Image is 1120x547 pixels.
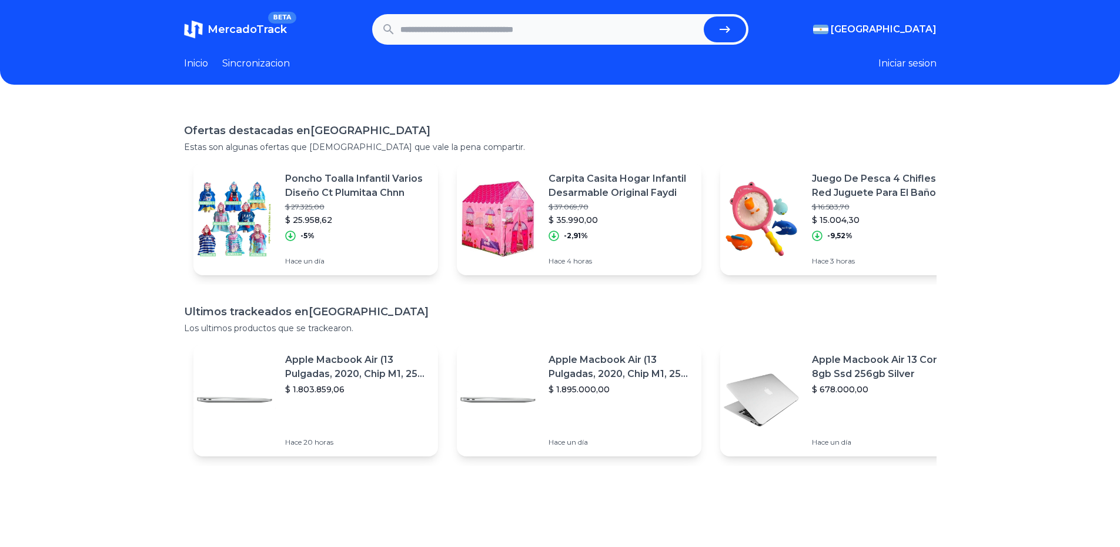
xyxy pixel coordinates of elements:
[193,178,276,260] img: Featured image
[812,256,955,266] p: Hace 3 horas
[285,172,429,200] p: Poncho Toalla Infantil Varios Diseño Ct Plumitaa Chnn
[457,162,701,275] a: Featured imageCarpita Casita Hogar Infantil Desarmable Original Faydi$ 37.069,70$ 35.990,00-2,91%...
[549,202,692,212] p: $ 37.069,70
[184,122,937,139] h1: Ofertas destacadas en [GEOGRAPHIC_DATA]
[564,231,588,241] p: -2,91%
[184,303,937,320] h1: Ultimos trackeados en [GEOGRAPHIC_DATA]
[549,214,692,226] p: $ 35.990,00
[184,322,937,334] p: Los ultimos productos que se trackearon.
[549,256,692,266] p: Hace 4 horas
[268,12,296,24] span: BETA
[812,353,955,381] p: Apple Macbook Air 13 Core I5 8gb Ssd 256gb Silver
[812,383,955,395] p: $ 678.000,00
[831,22,937,36] span: [GEOGRAPHIC_DATA]
[720,359,803,441] img: Featured image
[812,214,955,226] p: $ 15.004,30
[549,438,692,447] p: Hace un día
[827,231,852,241] p: -9,52%
[184,141,937,153] p: Estas son algunas ofertas que [DEMOGRAPHIC_DATA] que vale la pena compartir.
[812,172,955,200] p: Juego De Pesca 4 Chifles Y Red Juguete Para El Baño Bebe
[720,162,965,275] a: Featured imageJuego De Pesca 4 Chifles Y Red Juguete Para El Baño Bebe$ 16.583,70$ 15.004,30-9,52...
[457,343,701,456] a: Featured imageApple Macbook Air (13 Pulgadas, 2020, Chip M1, 256 Gb De Ssd, 8 Gb De Ram) - Plata$...
[193,343,438,456] a: Featured imageApple Macbook Air (13 Pulgadas, 2020, Chip M1, 256 Gb De Ssd, 8 Gb De Ram) - Plata$...
[720,343,965,456] a: Featured imageApple Macbook Air 13 Core I5 8gb Ssd 256gb Silver$ 678.000,00Hace un día
[285,438,429,447] p: Hace 20 horas
[193,162,438,275] a: Featured imagePoncho Toalla Infantil Varios Diseño Ct Plumitaa Chnn$ 27.325,00$ 25.958,62-5%Hace ...
[285,353,429,381] p: Apple Macbook Air (13 Pulgadas, 2020, Chip M1, 256 Gb De Ssd, 8 Gb De Ram) - Plata
[285,383,429,395] p: $ 1.803.859,06
[813,22,937,36] button: [GEOGRAPHIC_DATA]
[285,214,429,226] p: $ 25.958,62
[549,172,692,200] p: Carpita Casita Hogar Infantil Desarmable Original Faydi
[812,202,955,212] p: $ 16.583,70
[285,202,429,212] p: $ 27.325,00
[193,359,276,441] img: Featured image
[208,23,287,36] span: MercadoTrack
[813,25,828,34] img: Argentina
[812,438,955,447] p: Hace un día
[457,359,539,441] img: Featured image
[300,231,315,241] p: -5%
[184,56,208,71] a: Inicio
[549,383,692,395] p: $ 1.895.000,00
[222,56,290,71] a: Sincronizacion
[720,178,803,260] img: Featured image
[457,178,539,260] img: Featured image
[285,256,429,266] p: Hace un día
[549,353,692,381] p: Apple Macbook Air (13 Pulgadas, 2020, Chip M1, 256 Gb De Ssd, 8 Gb De Ram) - Plata
[184,20,203,39] img: MercadoTrack
[184,20,287,39] a: MercadoTrackBETA
[878,56,937,71] button: Iniciar sesion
